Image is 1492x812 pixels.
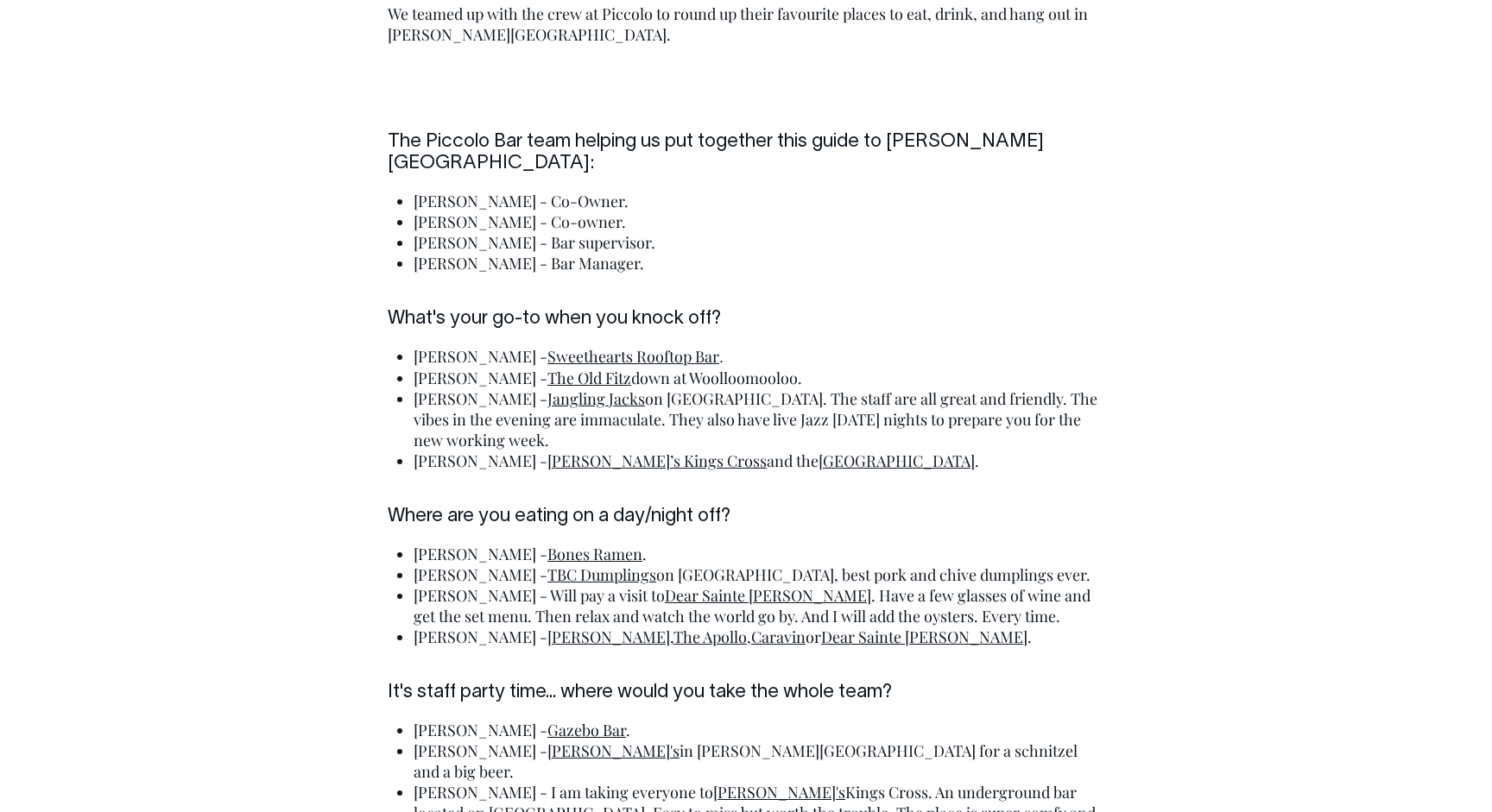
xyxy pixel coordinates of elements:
[388,682,1104,702] h6: It's staff party time... where would you take the whole team?
[414,544,1104,564] li: [PERSON_NAME] - .
[547,626,670,647] a: [PERSON_NAME]
[414,740,1104,782] li: [PERSON_NAME] - in [PERSON_NAME][GEOGRAPHIC_DATA] for a schnitzel and a big beer.
[414,191,1104,211] li: [PERSON_NAME] - Co-Owner.
[673,626,747,647] a: The Apollo
[547,720,626,740] a: Gazebo Bar
[414,626,1104,647] li: [PERSON_NAME] - , , or .
[547,564,656,585] a: TBC Dumplings
[388,131,1104,173] h6: The Piccolo Bar team helping us put together this guide to [PERSON_NAME][GEOGRAPHIC_DATA]:
[751,626,806,647] a: Caravin
[414,232,1104,253] li: [PERSON_NAME] - Bar supervisor.
[388,308,1104,329] h6: What's your go-to when you knock off?
[414,585,1104,626] li: [PERSON_NAME] - Will pay a visit to . Have a few glasses of wine and get the set menu. Then relax...
[665,585,871,606] a: Dear Sainte [PERSON_NAME]
[547,368,631,388] a: The Old Fitz
[819,450,975,471] a: [GEOGRAPHIC_DATA]
[388,3,1104,45] p: We teamed up with the crew at Piccolo to round up their favourite places to eat, drink, and hang ...
[414,564,1104,585] li: [PERSON_NAME] - on [GEOGRAPHIC_DATA], best pork and chive dumplings ever.
[414,368,1104,388] li: [PERSON_NAME] - down at Woolloomooloo.
[547,346,719,367] a: Sweethearts Rooftop Bar
[713,782,845,803] a: [PERSON_NAME]'s
[414,450,1104,471] li: [PERSON_NAME] - and the .
[719,349,724,366] span: .
[414,346,1104,368] li: [PERSON_NAME] -
[414,211,1104,232] li: [PERSON_NAME] - Co-owner.
[414,388,1104,450] li: [PERSON_NAME] - on [GEOGRAPHIC_DATA]. The staff are all great and friendly. The vibes in the even...
[388,506,1104,526] h6: Where are you eating on a day/night off?
[414,253,1104,274] li: [PERSON_NAME] - Bar Manager.
[821,626,1027,647] a: Dear Sainte [PERSON_NAME]
[414,720,1104,740] li: [PERSON_NAME] - .
[547,388,645,409] a: Jangling Jacks
[547,544,642,564] a: Bones Ramen
[547,450,767,471] a: [PERSON_NAME]’s Kings Cross
[547,740,680,761] a: [PERSON_NAME]'s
